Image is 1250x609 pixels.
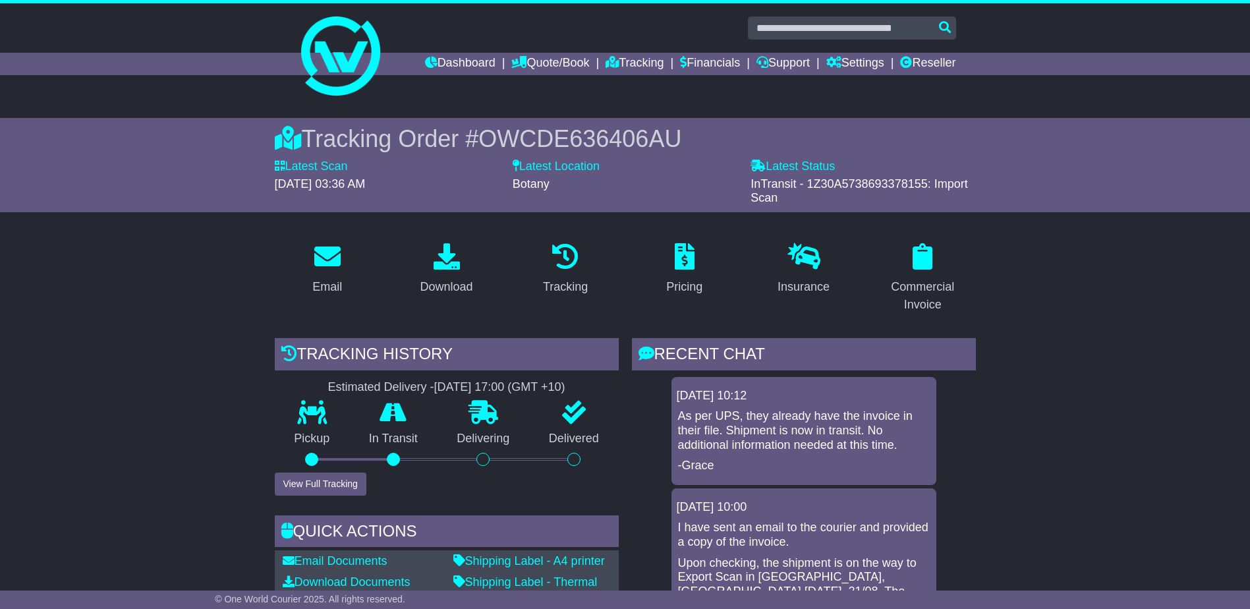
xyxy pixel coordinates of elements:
a: Download [411,239,481,301]
a: Dashboard [425,53,496,75]
a: Insurance [769,239,838,301]
button: View Full Tracking [275,473,366,496]
p: Pickup [275,432,350,446]
p: I have sent an email to the courier and provided a copy of the invoice. [678,521,930,549]
div: Insurance [778,278,830,296]
p: Delivering [438,432,530,446]
p: In Transit [349,432,438,446]
p: Delivered [529,432,619,446]
a: Quote/Book [511,53,589,75]
div: RECENT CHAT [632,338,976,374]
a: Shipping Label - A4 printer [453,554,605,567]
div: Download [420,278,472,296]
a: Tracking [606,53,664,75]
div: Tracking Order # [275,125,976,153]
div: [DATE] 10:00 [677,500,931,515]
span: InTransit - 1Z30A5738693378155: Import Scan [751,177,968,205]
a: Email Documents [283,554,387,567]
a: Settings [826,53,884,75]
span: © One World Courier 2025. All rights reserved. [215,594,405,604]
a: Support [756,53,810,75]
a: Download Documents [283,575,411,589]
a: Commercial Invoice [870,239,976,318]
label: Latest Scan [275,159,348,174]
div: Commercial Invoice [878,278,967,314]
a: Email [304,239,351,301]
a: Tracking [534,239,596,301]
div: Quick Actions [275,515,619,551]
div: Tracking [543,278,588,296]
div: [DATE] 17:00 (GMT +10) [434,380,565,395]
a: Shipping Label - Thermal printer [453,575,598,603]
a: Pricing [658,239,711,301]
a: Reseller [900,53,955,75]
div: Pricing [666,278,702,296]
p: -Grace [678,459,930,473]
a: Financials [680,53,740,75]
label: Latest Status [751,159,835,174]
div: Email [312,278,342,296]
div: [DATE] 10:12 [677,389,931,403]
div: Estimated Delivery - [275,380,619,395]
span: OWCDE636406AU [478,125,681,152]
span: Botany [513,177,550,190]
span: [DATE] 03:36 AM [275,177,366,190]
label: Latest Location [513,159,600,174]
div: Tracking history [275,338,619,374]
p: As per UPS, they already have the invoice in their file. Shipment is now in transit. No additiona... [678,409,930,452]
